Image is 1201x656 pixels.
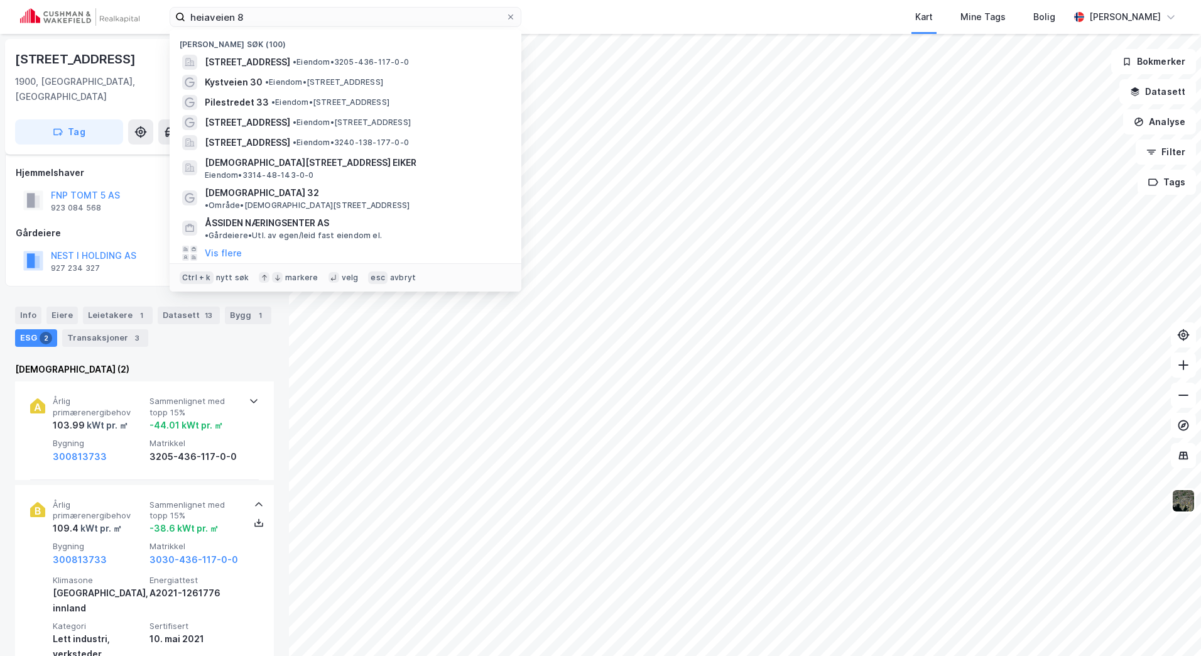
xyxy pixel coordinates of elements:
span: [STREET_ADDRESS] [205,55,290,70]
div: Kontrollprogram for chat [1138,596,1201,656]
span: Pilestredet 33 [205,95,269,110]
span: ÅSSIDEN NÆRINGSENTER AS [205,216,329,231]
div: 103.99 [53,418,128,433]
div: [DEMOGRAPHIC_DATA] (2) [15,362,274,377]
input: Søk på adresse, matrikkel, gårdeiere, leietakere eller personer [185,8,506,26]
div: [PERSON_NAME] søk (100) [170,30,521,52]
div: Transaksjoner [62,329,148,347]
span: [DEMOGRAPHIC_DATA][STREET_ADDRESS] EIKER [205,155,506,170]
span: [DEMOGRAPHIC_DATA] 32 [205,185,319,200]
span: [STREET_ADDRESS] [205,115,290,130]
div: Kart [915,9,933,25]
span: • [205,200,209,210]
span: • [271,97,275,107]
button: Vis flere [205,246,242,261]
button: 300813733 [53,552,107,567]
span: Bygning [53,541,144,552]
div: Bygg [225,307,271,324]
iframe: Chat Widget [1138,596,1201,656]
div: ESG [15,329,57,347]
span: Matrikkel [149,438,241,449]
div: velg [342,273,359,283]
div: 10. mai 2021 [149,631,241,647]
div: Eiere [46,307,78,324]
span: Eiendom • 3240-138-177-0-0 [293,138,409,148]
span: • [293,57,296,67]
span: Eiendom • [STREET_ADDRESS] [293,118,411,128]
div: [STREET_ADDRESS] [15,49,138,69]
span: Årlig primærenergibehov [53,500,144,522]
span: Klimasone [53,575,144,586]
span: • [265,77,269,87]
span: Sammenlignet med topp 15% [149,500,241,522]
span: • [293,118,296,127]
span: Gårdeiere • Utl. av egen/leid fast eiendom el. [205,231,382,241]
button: Bokmerker [1111,49,1196,74]
div: Datasett [158,307,220,324]
button: Datasett [1119,79,1196,104]
img: 9k= [1171,489,1195,513]
div: kWt pr. ㎡ [79,521,122,536]
div: Gårdeiere [16,226,273,241]
div: A2021-1261776 [149,586,241,601]
div: Bolig [1033,9,1055,25]
div: 2 [40,332,52,344]
div: 1 [135,309,148,322]
div: [GEOGRAPHIC_DATA], innland [53,586,144,616]
span: Energiattest [149,575,241,586]
button: Analyse [1123,109,1196,134]
div: kWt pr. ㎡ [85,418,128,433]
button: Filter [1136,139,1196,165]
div: 109.4 [53,521,122,536]
div: -44.01 kWt pr. ㎡ [149,418,223,433]
span: Sertifisert [149,621,241,631]
span: Kategori [53,621,144,631]
div: Leietakere [83,307,153,324]
div: avbryt [390,273,416,283]
span: • [293,138,296,147]
button: Tags [1138,170,1196,195]
div: [PERSON_NAME] [1089,9,1161,25]
span: Bygning [53,438,144,449]
div: nytt søk [216,273,249,283]
span: Eiendom • [STREET_ADDRESS] [265,77,383,87]
button: 3030-436-117-0-0 [149,552,238,567]
div: 927 234 327 [51,263,100,273]
div: Mine Tags [960,9,1006,25]
div: -38.6 kWt pr. ㎡ [149,521,219,536]
span: [STREET_ADDRESS] [205,135,290,150]
div: 13 [202,309,215,322]
div: 1900, [GEOGRAPHIC_DATA], [GEOGRAPHIC_DATA] [15,74,200,104]
span: Sammenlignet med topp 15% [149,396,241,418]
span: Matrikkel [149,541,241,552]
span: Eiendom • 3314-48-143-0-0 [205,170,314,180]
div: 1 [254,309,266,322]
button: Tag [15,119,123,145]
div: Ctrl + k [180,271,214,284]
div: 923 084 568 [51,203,101,213]
div: 3 [131,332,143,344]
span: Årlig primærenergibehov [53,396,144,418]
div: esc [368,271,388,284]
span: • [205,231,209,240]
img: cushman-wakefield-realkapital-logo.202ea83816669bd177139c58696a8fa1.svg [20,8,139,26]
div: markere [285,273,318,283]
button: 300813733 [53,449,107,464]
div: Info [15,307,41,324]
span: Eiendom • [STREET_ADDRESS] [271,97,389,107]
span: Kystveien 30 [205,75,263,90]
span: Område • [DEMOGRAPHIC_DATA][STREET_ADDRESS] [205,200,410,210]
span: Eiendom • 3205-436-117-0-0 [293,57,409,67]
div: Hjemmelshaver [16,165,273,180]
div: 3205-436-117-0-0 [149,449,241,464]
